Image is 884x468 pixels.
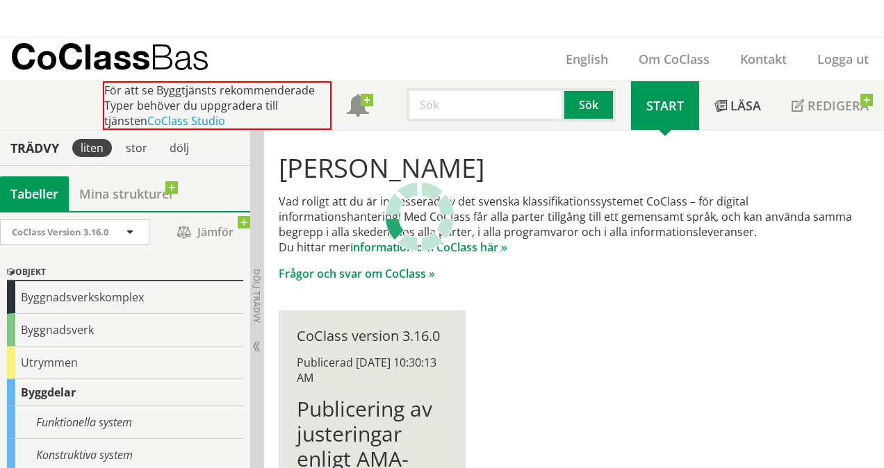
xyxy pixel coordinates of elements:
[297,355,448,385] div: Publicerad [DATE] 10:30:13 AM
[69,176,185,211] a: Mina strukturer
[7,379,243,406] div: Byggdelar
[385,182,455,251] img: Laddar
[10,49,209,65] p: CoClass
[163,220,247,244] span: Jämför
[550,51,623,67] a: English
[161,139,197,157] div: dölj
[10,37,239,81] a: CoClassBas
[631,81,699,130] a: Start
[279,152,870,183] h1: [PERSON_NAME]
[3,140,67,156] div: Trädvy
[7,265,243,281] div: Objekt
[279,266,435,281] a: Frågor och svar om CoClass »
[808,97,869,114] span: Redigera
[407,88,564,122] input: Sök
[150,36,209,77] span: Bas
[251,269,263,323] span: Dölj trädvy
[297,328,448,344] div: CoClass version 3.16.0
[699,81,776,130] a: Läsa
[646,97,684,114] span: Start
[623,51,725,67] a: Om CoClass
[117,139,156,157] div: stor
[7,281,243,314] div: Byggnadsverkskomplex
[350,240,507,255] a: information om CoClass här »
[347,96,369,118] span: Notifikationer
[564,88,616,122] button: Sök
[730,97,761,114] span: Läsa
[7,346,243,379] div: Utrymmen
[147,113,225,128] a: CoClass Studio
[72,139,112,157] div: liten
[12,226,108,238] span: CoClass Version 3.16.0
[776,81,884,130] a: Redigera
[802,51,884,67] a: Logga ut
[7,314,243,346] div: Byggnadsverk
[279,194,870,255] p: Vad roligt att du är intresserad av det svenska klassifikationssystemet CoClass – för digital inf...
[7,406,243,439] div: Funktionella system
[103,81,331,130] div: För att se Byggtjänsts rekommenderade Typer behöver du uppgradera till tjänsten
[725,51,802,67] a: Kontakt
